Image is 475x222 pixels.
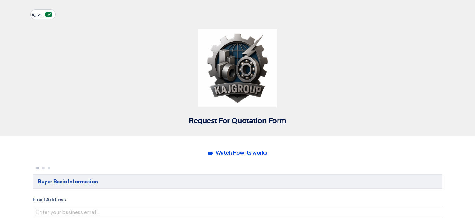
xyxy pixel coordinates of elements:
[32,13,43,17] span: العربية
[33,174,442,189] h5: Buyer Basic Information
[33,206,442,218] input: Enter your business email...
[33,196,442,203] label: Email Address
[215,150,267,156] span: Watch How its works
[198,29,277,107] img: Company Logo
[30,9,56,19] button: العربية
[33,117,442,125] h2: Request For Quotation Form
[45,12,52,17] img: ar-AR.png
